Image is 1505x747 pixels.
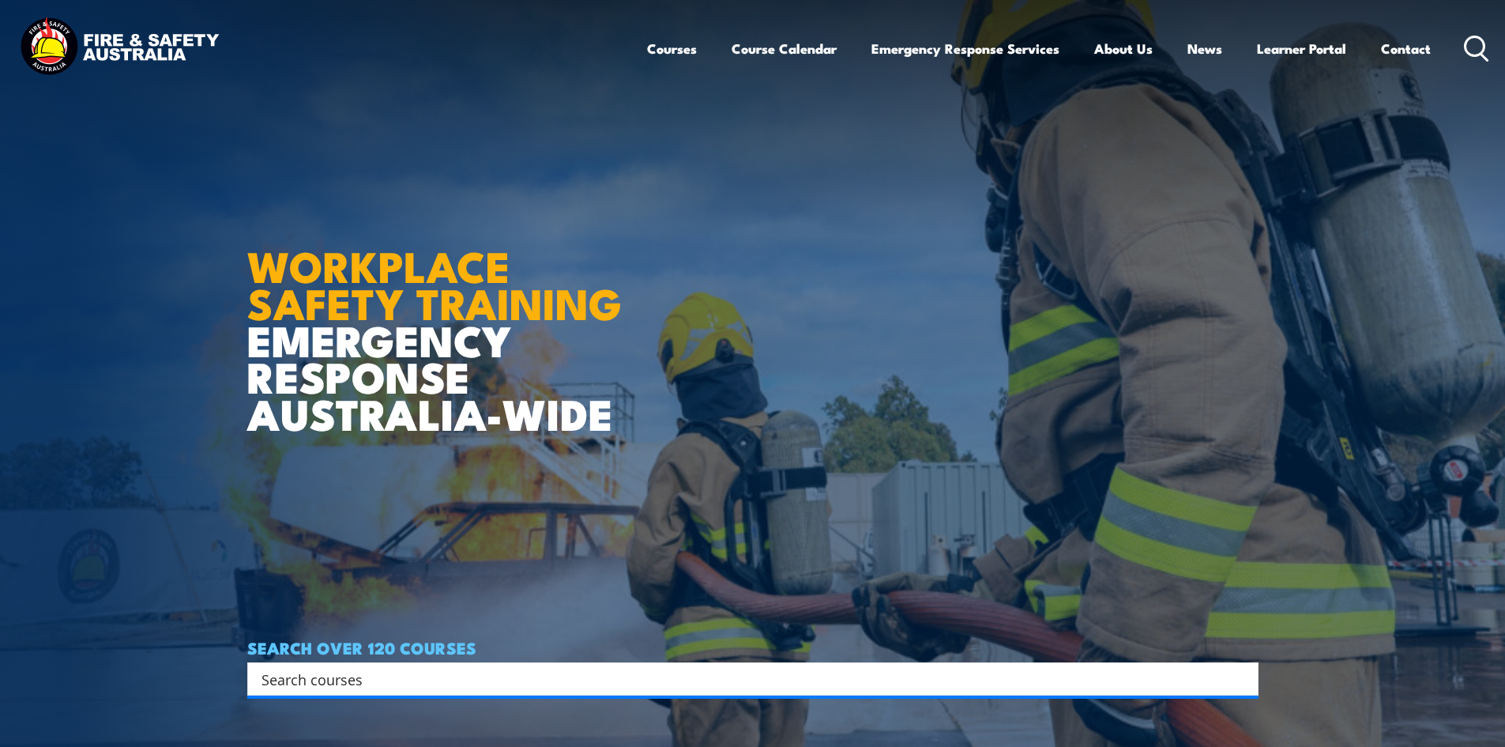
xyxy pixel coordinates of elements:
[1187,28,1222,70] a: News
[265,668,1227,690] form: Search form
[647,28,697,70] a: Courses
[247,207,634,432] h1: EMERGENCY RESPONSE AUSTRALIA-WIDE
[1231,668,1253,690] button: Search magnifier button
[247,639,1259,656] h4: SEARCH OVER 120 COURSES
[1094,28,1153,70] a: About Us
[732,28,837,70] a: Course Calendar
[247,232,622,334] strong: WORKPLACE SAFETY TRAINING
[1257,28,1346,70] a: Learner Portal
[1381,28,1431,70] a: Contact
[261,667,1224,691] input: Search input
[871,28,1059,70] a: Emergency Response Services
